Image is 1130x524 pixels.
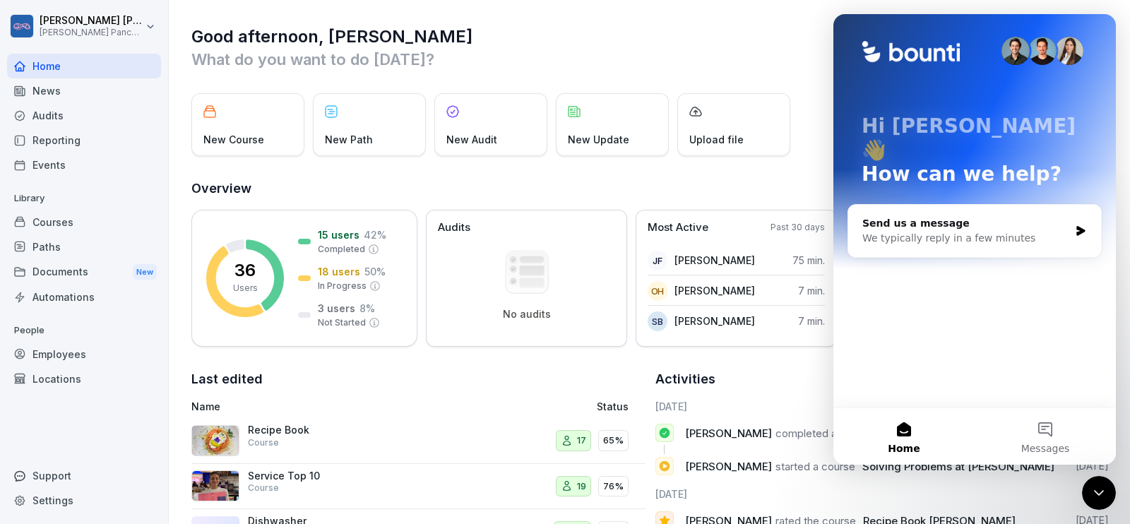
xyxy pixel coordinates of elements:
p: 50 % [364,264,386,279]
p: [DATE] [1076,459,1109,473]
p: New Path [325,132,373,147]
p: Library [7,187,161,210]
p: 8 % [359,301,375,316]
a: Reporting [7,128,161,153]
p: 65% [603,434,624,448]
p: 3 users [318,301,355,316]
p: 36 [234,262,256,279]
a: Audits [7,103,161,128]
h6: [DATE] [655,399,1110,414]
p: 7 min. [798,283,825,298]
p: [PERSON_NAME] [PERSON_NAME] [40,15,143,27]
img: d7p8lasgvyy162n8f4ejf4q3.png [191,470,239,501]
p: Audits [438,220,470,236]
a: Courses [7,210,161,234]
a: Automations [7,285,161,309]
h2: Overview [191,179,1109,198]
p: What do you want to do [DATE]? [191,48,1109,71]
a: Employees [7,342,161,367]
p: [PERSON_NAME] [674,253,755,268]
p: 15 users [318,227,359,242]
p: 75 min. [792,253,825,268]
p: People [7,319,161,342]
span: [PERSON_NAME] [685,460,772,473]
a: News [7,78,161,103]
a: Service Top 10Course1976% [191,464,646,510]
p: [PERSON_NAME] Pancakes [40,28,143,37]
iframe: Intercom live chat [1082,476,1116,510]
a: Settings [7,488,161,513]
p: 18 users [318,264,360,279]
p: Upload file [689,132,744,147]
p: Name [191,399,471,414]
p: 19 [577,480,586,494]
p: Recipe Book [248,424,389,436]
div: Documents [7,259,161,285]
p: Status [597,399,629,414]
a: Locations [7,367,161,391]
p: [PERSON_NAME] [674,314,755,328]
span: [PERSON_NAME] [685,427,772,440]
p: No audits [503,308,551,321]
iframe: Intercom live chat [833,14,1116,465]
h1: Good afternoon, [PERSON_NAME] [191,25,1109,48]
p: New Audit [446,132,497,147]
a: Events [7,153,161,177]
img: rf45mkflelurm2y65wu4z8rv.png [191,425,239,456]
a: Paths [7,234,161,259]
p: 7 min. [798,314,825,328]
h2: Activities [655,369,715,389]
p: Past 30 days [771,221,825,234]
div: New [133,264,157,280]
div: OH [648,281,667,301]
p: New Update [568,132,629,147]
p: In Progress [318,280,367,292]
a: DocumentsNew [7,259,161,285]
p: New Course [203,132,264,147]
p: Users [233,282,258,294]
p: 76% [603,480,624,494]
div: JF [648,251,667,270]
div: Support [7,463,161,488]
span: started a course [775,460,855,473]
a: Recipe BookCourse1765% [191,418,646,464]
span: completed a course [775,427,874,440]
p: 17 [577,434,586,448]
a: Home [7,54,161,78]
h6: [DATE] [655,487,1110,501]
span: Solving Problems at [PERSON_NAME] [862,460,1054,473]
div: SB [648,311,667,331]
p: Most Active [648,220,708,236]
p: Course [248,482,279,494]
h2: Last edited [191,369,646,389]
p: Course [248,436,279,449]
p: Completed [318,243,365,256]
p: Not Started [318,316,366,329]
p: 42 % [364,227,386,242]
p: Service Top 10 [248,470,389,482]
p: [PERSON_NAME] [674,283,755,298]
